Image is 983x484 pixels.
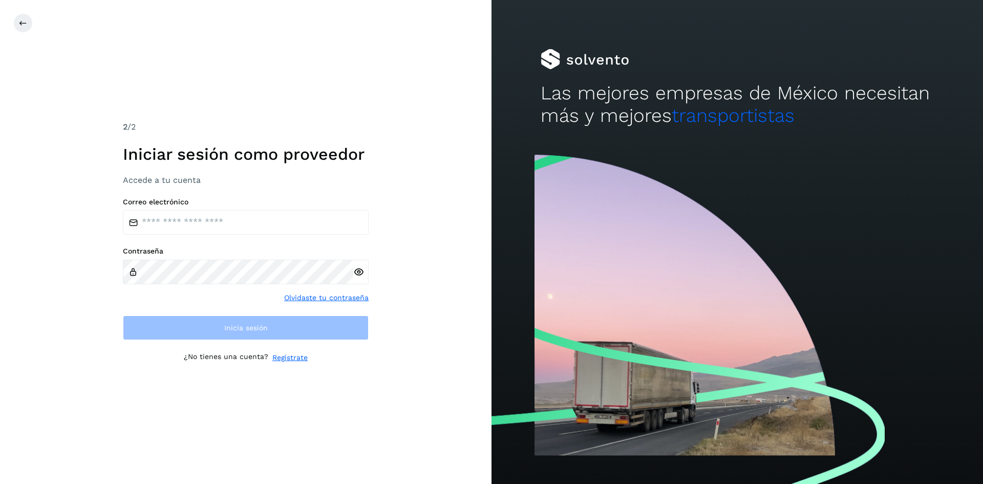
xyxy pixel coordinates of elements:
label: Contraseña [123,247,369,256]
h2: Las mejores empresas de México necesitan más y mejores [541,82,934,128]
label: Correo electrónico [123,198,369,206]
a: Olvidaste tu contraseña [284,292,369,303]
span: transportistas [672,104,795,127]
div: /2 [123,121,369,133]
button: Inicia sesión [123,315,369,340]
span: 2 [123,122,127,132]
h3: Accede a tu cuenta [123,175,369,185]
span: Inicia sesión [224,324,268,331]
p: ¿No tienes una cuenta? [184,352,268,363]
a: Regístrate [272,352,308,363]
h1: Iniciar sesión como proveedor [123,144,369,164]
